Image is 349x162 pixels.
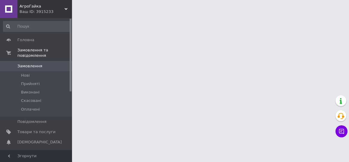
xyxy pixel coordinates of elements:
[20,9,72,14] div: Ваш ID: 3915233
[17,63,42,69] span: Замовлення
[17,47,72,58] span: Замовлення та повідомлення
[21,98,41,103] span: Скасовані
[21,81,40,87] span: Прийняті
[17,37,34,43] span: Головна
[17,139,62,145] span: [DEMOGRAPHIC_DATA]
[21,73,30,78] span: Нові
[21,107,40,112] span: Оплачені
[17,119,47,124] span: Повідомлення
[20,4,65,9] span: АгроГайка
[3,21,71,32] input: Пошук
[21,90,40,95] span: Виконані
[335,125,347,137] button: Чат з покупцем
[17,129,56,135] span: Товари та послуги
